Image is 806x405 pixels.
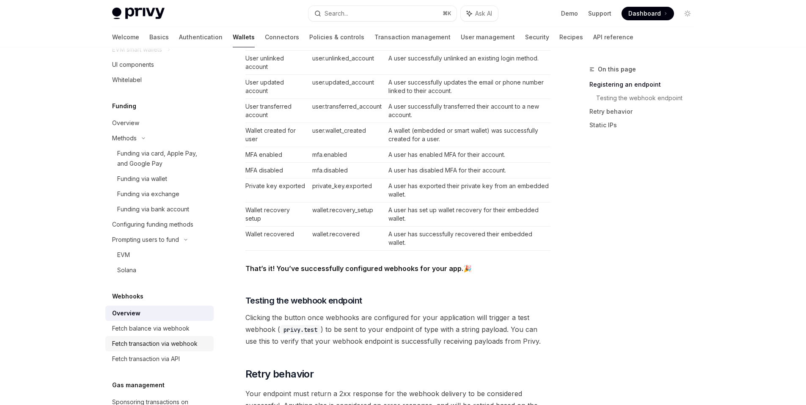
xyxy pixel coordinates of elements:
[245,51,309,75] td: User unlinked account
[385,99,550,123] td: A user successfully transferred their account to a new account.
[385,227,550,251] td: A user has successfully recovered their embedded wallet.
[117,189,179,199] div: Funding via exchange
[105,57,214,72] a: UI components
[589,78,701,91] a: Registering an endpoint
[461,6,498,21] button: Ask AI
[245,75,309,99] td: User updated account
[589,105,701,118] a: Retry behavior
[105,321,214,336] a: Fetch balance via webhook
[112,354,180,364] div: Fetch transaction via API
[112,75,142,85] div: Whitelabel
[280,325,321,334] code: privy.test
[309,27,364,47] a: Policies & controls
[112,118,139,128] div: Overview
[245,178,309,202] td: Private key exported
[105,186,214,202] a: Funding via exchange
[105,72,214,88] a: Whitelabel
[385,51,550,75] td: A user successfully unlinked an existing login method.
[588,9,611,18] a: Support
[309,123,385,147] td: user.wallet_created
[245,312,550,347] span: Clicking the button once webhooks are configured for your application will trigger a test webhook...
[105,171,214,186] a: Funding via wallet
[105,247,214,263] a: EVM
[117,250,130,260] div: EVM
[309,227,385,251] td: wallet.recovered
[596,91,701,105] a: Testing the webhook endpoint
[245,147,309,163] td: MFA enabled
[245,202,309,227] td: Wallet recovery setup
[112,291,143,301] h5: Webhooks
[112,308,140,318] div: Overview
[245,367,314,381] span: Retry behavior
[105,336,214,351] a: Fetch transaction via webhook
[179,27,223,47] a: Authentication
[443,10,451,17] span: ⌘ K
[245,163,309,178] td: MFA disabled
[245,99,309,123] td: User transferred account
[385,202,550,227] td: A user has set up wallet recovery for their embedded wallet.
[309,99,385,123] td: user.transferred_account
[265,27,299,47] a: Connectors
[112,60,154,70] div: UI components
[309,202,385,227] td: wallet.recovery_setup
[112,27,139,47] a: Welcome
[105,263,214,278] a: Solana
[105,115,214,131] a: Overview
[561,9,578,18] a: Demo
[308,6,457,21] button: Search...⌘K
[385,75,550,99] td: A user successfully updates the email or phone number linked to their account.
[245,227,309,251] td: Wallet recovered
[309,178,385,202] td: private_key.exported
[245,264,463,273] strong: That’s it! You’ve successfully configured webhooks for your app.
[385,123,550,147] td: A wallet (embedded or smart wallet) was successfully created for a user.
[112,339,198,349] div: Fetch transaction via webhook
[593,27,633,47] a: API reference
[589,118,701,132] a: Static IPs
[105,217,214,232] a: Configuring funding methods
[325,8,348,19] div: Search...
[374,27,451,47] a: Transaction management
[622,7,674,20] a: Dashboard
[385,163,550,178] td: A user has disabled MFA for their account.
[112,8,165,19] img: light logo
[475,9,492,18] span: Ask AI
[117,148,209,169] div: Funding via card, Apple Pay, and Google Pay
[117,265,136,275] div: Solana
[105,306,214,321] a: Overview
[245,295,362,306] span: Testing the webhook endpoint
[245,263,550,274] span: 🎉
[461,27,515,47] a: User management
[105,202,214,217] a: Funding via bank account
[598,64,636,74] span: On this page
[309,163,385,178] td: mfa.disabled
[112,101,136,111] h5: Funding
[245,123,309,147] td: Wallet created for user
[105,351,214,367] a: Fetch transaction via API
[117,174,167,184] div: Funding via wallet
[385,178,550,202] td: A user has exported their private key from an embedded wallet.
[525,27,549,47] a: Security
[559,27,583,47] a: Recipes
[112,380,165,390] h5: Gas management
[385,147,550,163] td: A user has enabled MFA for their account.
[309,51,385,75] td: user.unlinked_account
[112,133,137,143] div: Methods
[149,27,169,47] a: Basics
[112,323,190,334] div: Fetch balance via webhook
[105,146,214,171] a: Funding via card, Apple Pay, and Google Pay
[681,7,694,20] button: Toggle dark mode
[117,204,189,214] div: Funding via bank account
[112,235,179,245] div: Prompting users to fund
[233,27,255,47] a: Wallets
[309,75,385,99] td: user.updated_account
[309,147,385,163] td: mfa.enabled
[112,219,193,230] div: Configuring funding methods
[628,9,661,18] span: Dashboard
